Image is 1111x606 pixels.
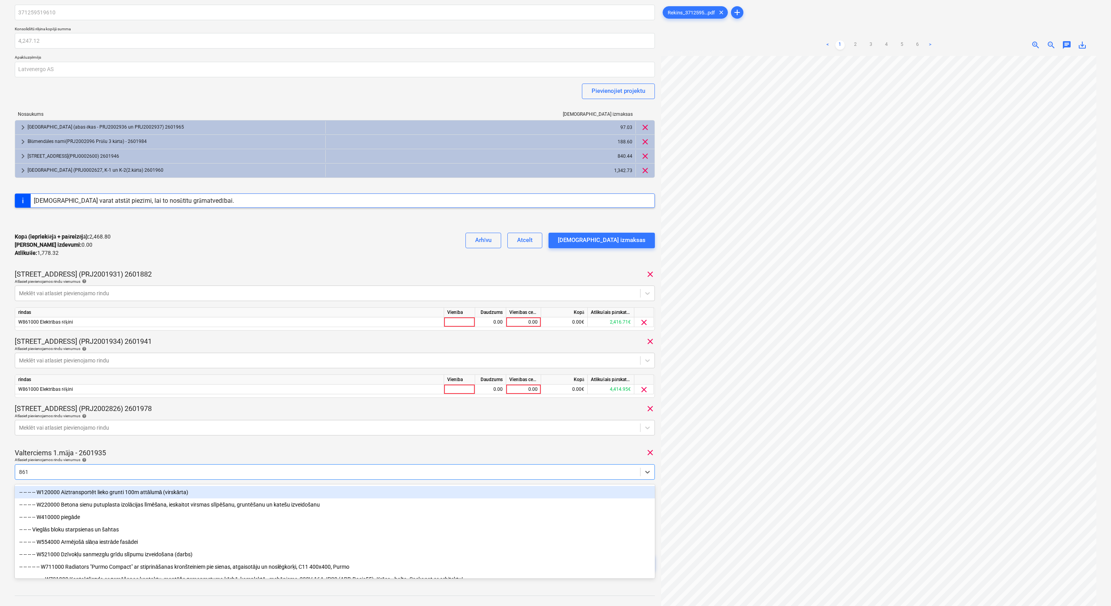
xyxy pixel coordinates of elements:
[663,10,720,16] span: Rekins_3712595...pdf
[641,137,650,146] span: clear
[475,235,491,245] div: Arhīvu
[444,308,475,317] div: Vienība
[18,151,28,161] span: keyboard_arrow_right
[15,270,152,279] p: [STREET_ADDRESS] (PRJ2001931) 2601882
[15,413,655,418] div: Atlasiet pievienojamos rindu vienumus
[478,385,503,394] div: 0.00
[882,40,891,50] a: Page 4
[1062,40,1071,50] span: chat
[444,375,475,385] div: Vienība
[15,486,655,498] div: -- -- -- -- W120000 Aiztransportēt lieko grunti 100m attālumā (virskārta)
[18,137,28,146] span: keyboard_arrow_right
[1031,40,1040,50] span: zoom_in
[28,150,322,162] div: [STREET_ADDRESS](PRJ0002600) 2601946
[866,40,876,50] a: Page 3
[15,448,106,458] p: Valterciems 1.māja - 2601935
[329,150,633,162] div: 840.44
[15,111,326,117] div: Nosaukums
[15,233,111,241] p: 2,468.80
[925,40,935,50] a: Next page
[80,458,87,462] span: help
[15,233,89,240] strong: Kopā (iepriekšējā + pašreizējā) :
[588,308,634,317] div: Atlikušais pārskatītais budžets
[329,136,633,148] div: 188.60
[18,123,28,132] span: keyboard_arrow_right
[329,164,633,177] div: 1,342.73
[34,197,234,204] div: [DEMOGRAPHIC_DATA] varat atstāt piezīmi, lai to nosūtītu grāmatvedībai.
[18,166,28,175] span: keyboard_arrow_right
[329,121,633,134] div: 97.03
[18,387,73,392] span: W861000 Elektrības rēķini
[15,55,655,61] p: Apakšuzņēmējs
[15,242,82,248] strong: [PERSON_NAME] izdevumi :
[639,318,649,327] span: clear
[15,536,655,548] div: -- -- -- -- W554000 Armējošā slāņa iestrāde fasādei
[646,337,655,346] span: clear
[646,404,655,413] span: clear
[541,385,588,394] div: 0.00€
[517,235,533,245] div: Atcelt
[15,457,655,462] div: Atlasiet pievienojamos rindu vienumus
[592,86,645,96] div: Pievienojiet projektu
[28,164,322,177] div: [GEOGRAPHIC_DATA] (PRJ0002627, K-1 un K-2(2.kārta) 2601960
[509,317,538,327] div: 0.00
[588,375,634,385] div: Atlikušais pārskatītais budžets
[15,62,655,77] input: Apakšuzņēmējs
[1072,569,1111,606] iframe: Chat Widget
[15,573,655,585] div: -- -- -- -- -- -- W731000 Kontaktligzda ar zemēšanas kontaktu, montāža zemapmetuma kārbā, komplek...
[15,241,92,249] p: 0.00
[15,249,59,257] p: 1,778.32
[646,448,655,457] span: clear
[15,375,444,385] div: rindas
[913,40,922,50] a: Page 6
[15,279,655,284] div: Atlasiet pievienojamos rindu vienumus
[541,375,588,385] div: Kopā
[509,385,538,394] div: 0.00
[582,84,655,99] button: Pievienojiet projektu
[28,136,322,148] div: Blūmendāles nami(PRJ2002096 Prūšu 3 kārta) - 2601984
[475,375,506,385] div: Daudzums
[15,498,655,511] div: -- -- -- -- W220000 Betona sienu putuplasta izolācijas līmēšana, ieskaitot virsmas slīpēšanu, gru...
[15,308,444,317] div: rindas
[641,123,650,132] span: clear
[15,561,655,573] div: -- -- -- -- -- W711000 Radiators "Purmo Compact" ar stiprināšanas kronšteiniem pie sienas, atgais...
[641,151,650,161] span: clear
[80,414,87,418] span: help
[326,111,637,117] div: [DEMOGRAPHIC_DATA] izmaksas
[80,279,87,284] span: help
[15,511,655,523] div: -- -- -- -- W410000 piegāde
[506,308,541,317] div: Vienības cena
[475,308,506,317] div: Daudzums
[15,346,655,351] div: Atlasiet pievienojamos rindu vienumus
[897,40,907,50] a: Page 5
[506,375,541,385] div: Vienības cena
[15,26,655,33] p: Konsolidētā rēķina kopējā summa
[18,319,73,325] span: W861000 Elektrības rēķini
[15,548,655,561] div: -- -- -- -- W521000 Dzīvokļu sanmezglu grīdu slīpumu izveidošana (darbs)
[15,404,152,413] p: [STREET_ADDRESS] (PRJ2002826) 2601978
[541,317,588,327] div: 0.00€
[851,40,860,50] a: Page 2
[835,40,845,50] a: Page 1 is your current page
[558,235,646,245] div: [DEMOGRAPHIC_DATA] izmaksas
[15,5,655,20] input: Apvienotā rēķina nosaukums
[478,317,503,327] div: 0.00
[28,121,322,134] div: [GEOGRAPHIC_DATA] (abas ēkas - PRJ2002936 un PRJ2002937) 2601965
[15,523,655,536] div: -- -- -- Vieglās bloku starpsienas un šahtas
[549,233,655,248] button: [DEMOGRAPHIC_DATA] izmaksas
[15,33,655,49] input: Konsolidētā rēķina kopējā summa
[1047,40,1056,50] span: zoom_out
[823,40,832,50] a: Previous page
[588,317,634,327] div: 2,416.71€
[541,308,588,317] div: Kopā
[641,166,650,175] span: clear
[717,8,726,17] span: clear
[15,250,37,256] strong: Atlikušie :
[15,337,152,346] p: [STREET_ADDRESS] (PRJ2001934) 2601941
